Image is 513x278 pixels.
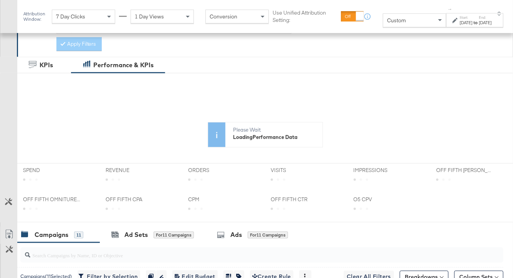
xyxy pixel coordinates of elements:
label: Use Unified Attribution Setting: [273,9,338,23]
div: Campaigns [35,230,68,239]
span: Conversion [210,13,237,20]
div: Attribution Window: [23,11,48,22]
div: for 11 Campaigns [248,232,288,238]
span: 7 Day Clicks [56,13,85,20]
div: [DATE] [460,20,472,26]
div: for 11 Campaigns [154,232,194,238]
div: KPIs [40,61,53,69]
label: End: [479,15,491,20]
div: Performance & KPIs [93,61,154,69]
span: ↑ [447,8,454,11]
div: Ad Sets [124,230,148,239]
label: Start: [460,15,472,20]
div: [DATE] [479,20,491,26]
div: Ads [230,230,242,239]
span: Custom [387,17,406,24]
strong: to [472,20,479,25]
div: 11 [74,232,83,238]
span: 1 Day Views [135,13,164,20]
input: Search Campaigns by Name, ID or Objective [30,245,461,260]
